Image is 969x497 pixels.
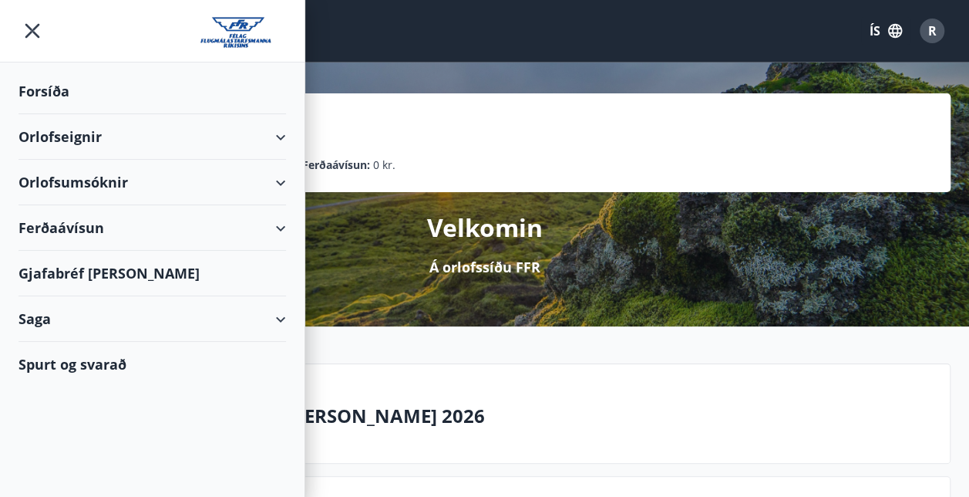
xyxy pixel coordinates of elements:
[19,342,286,387] div: Spurt og svarað
[19,251,286,296] div: Gjafabréf [PERSON_NAME]
[19,114,286,160] div: Orlofseignir
[928,22,937,39] span: R
[19,69,286,114] div: Forsíða
[19,296,286,342] div: Saga
[427,211,543,245] p: Velkomin
[429,257,540,277] p: Á orlofssíðu FFR
[373,157,395,174] span: 0 kr.
[861,17,910,45] button: ÍS
[302,157,370,174] p: Ferðaávísun :
[19,17,46,45] button: menu
[132,403,937,429] p: Jól 2025, áramót [PERSON_NAME] 2026
[19,160,286,205] div: Orlofsumsóknir
[913,12,950,49] button: R
[19,205,286,251] div: Ferðaávísun
[200,17,286,48] img: union_logo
